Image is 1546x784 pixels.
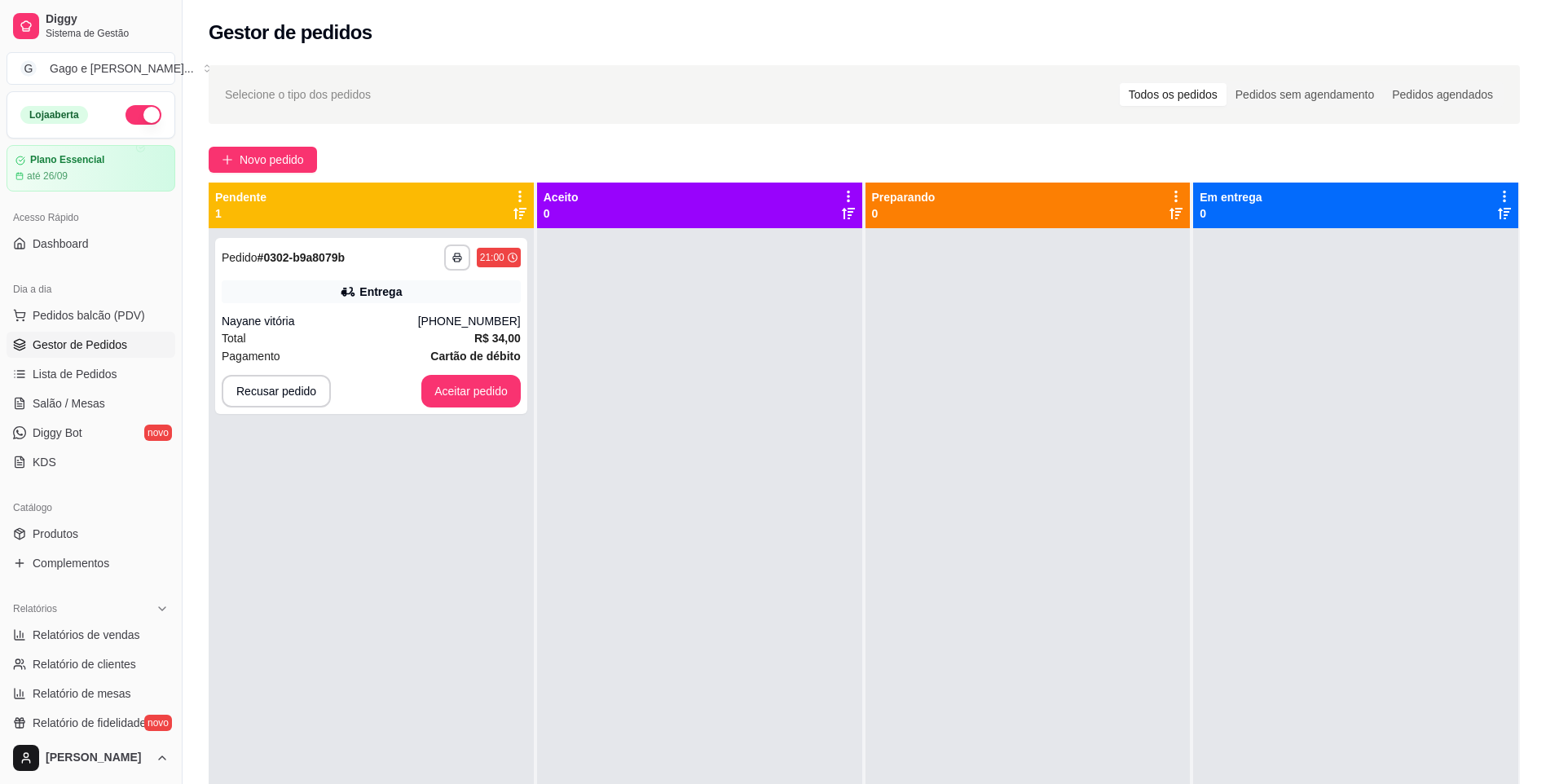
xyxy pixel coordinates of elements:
span: Pedido [222,251,258,264]
button: Alterar Status [126,105,161,125]
span: Relatórios [13,602,57,615]
span: Gestor de Pedidos [33,337,127,353]
strong: R$ 34,00 [474,332,521,345]
div: Acesso Rápido [7,205,175,231]
p: 0 [872,205,936,222]
span: Salão / Mesas [33,395,105,412]
div: Nayane vitória [222,313,418,329]
span: [PERSON_NAME] [46,751,149,765]
div: 21:00 [480,251,504,264]
span: Relatório de fidelidade [33,715,146,731]
span: Produtos [33,526,78,542]
a: Produtos [7,521,175,547]
p: 0 [544,205,579,222]
h2: Gestor de pedidos [209,20,372,46]
span: Selecione o tipo dos pedidos [225,86,371,104]
span: Total [222,329,246,347]
div: Gago e [PERSON_NAME] ... [50,60,194,77]
a: Relatório de fidelidadenovo [7,710,175,736]
button: Pedidos balcão (PDV) [7,302,175,328]
div: Dia a dia [7,276,175,302]
a: Gestor de Pedidos [7,332,175,358]
span: Dashboard [33,236,89,252]
button: [PERSON_NAME] [7,738,175,777]
div: Catálogo [7,495,175,521]
div: Pedidos agendados [1383,83,1502,106]
span: Diggy Bot [33,425,82,441]
strong: # 0302-b9a8079b [258,251,345,264]
span: Lista de Pedidos [33,366,117,382]
div: [PHONE_NUMBER] [418,313,521,329]
a: Relatório de clientes [7,651,175,677]
span: Relatórios de vendas [33,627,140,643]
span: Pedidos balcão (PDV) [33,307,145,324]
a: Salão / Mesas [7,390,175,416]
a: Lista de Pedidos [7,361,175,387]
button: Select a team [7,52,175,85]
p: Em entrega [1200,189,1262,205]
a: DiggySistema de Gestão [7,7,175,46]
a: KDS [7,449,175,475]
article: Plano Essencial [30,154,104,166]
div: Todos os pedidos [1120,83,1227,106]
p: Aceito [544,189,579,205]
span: plus [222,154,233,165]
strong: Cartão de débito [430,350,520,363]
div: Pedidos sem agendamento [1227,83,1383,106]
a: Plano Essencialaté 26/09 [7,145,175,192]
p: 1 [215,205,266,222]
a: Diggy Botnovo [7,420,175,446]
a: Complementos [7,550,175,576]
span: Complementos [33,555,109,571]
p: Preparando [872,189,936,205]
span: Relatório de clientes [33,656,136,672]
span: KDS [33,454,56,470]
button: Novo pedido [209,147,317,173]
a: Relatórios de vendas [7,622,175,648]
a: Relatório de mesas [7,680,175,707]
span: Diggy [46,12,169,27]
span: G [20,60,37,77]
p: Pendente [215,189,266,205]
p: 0 [1200,205,1262,222]
button: Aceitar pedido [421,375,521,407]
div: Loja aberta [20,106,88,124]
span: Novo pedido [240,151,304,169]
a: Dashboard [7,231,175,257]
span: Sistema de Gestão [46,27,169,40]
span: Relatório de mesas [33,685,131,702]
span: Pagamento [222,347,280,365]
article: até 26/09 [27,170,68,183]
div: Entrega [359,284,402,300]
button: Recusar pedido [222,375,331,407]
